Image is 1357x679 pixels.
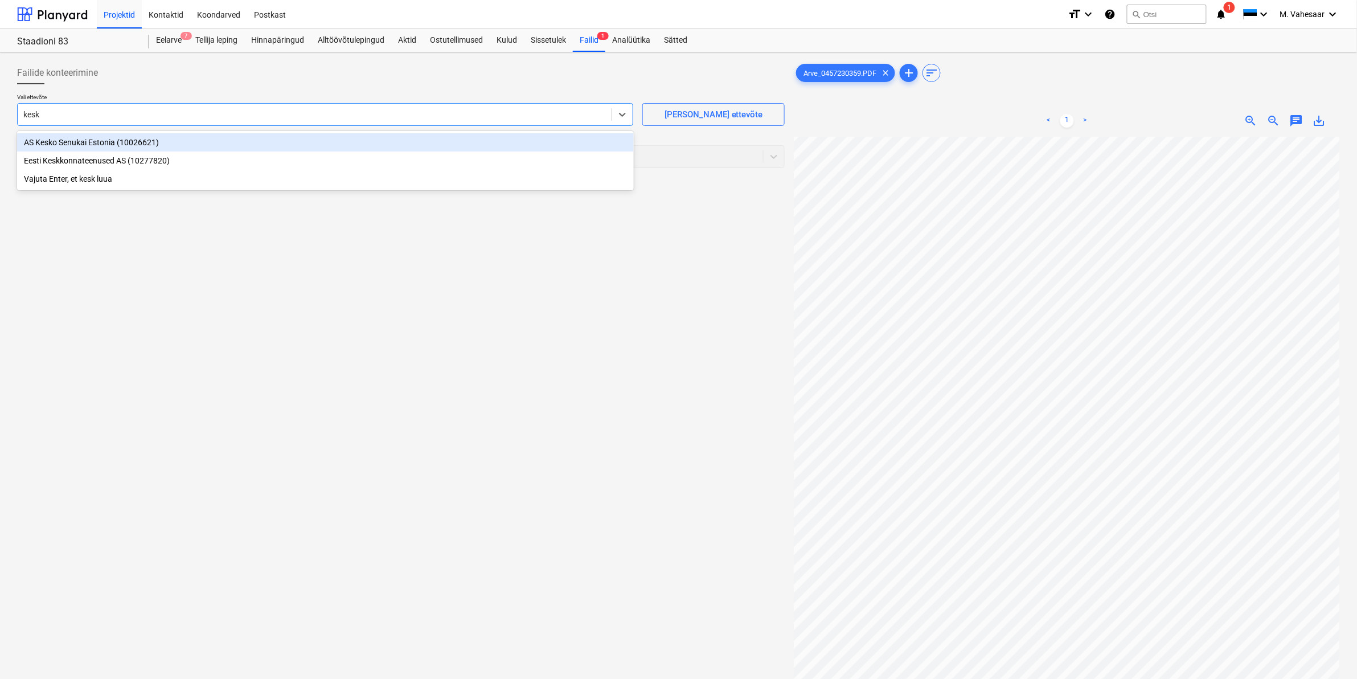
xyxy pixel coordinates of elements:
[244,29,311,52] a: Hinnapäringud
[1267,114,1281,128] span: zoom_out
[925,66,938,80] span: sort
[17,170,634,188] div: Vajuta Enter, et kesk luua
[796,64,895,82] div: Arve_0457230359.PDF
[391,29,423,52] a: Aktid
[902,66,916,80] span: add
[149,29,188,52] a: Eelarve7
[597,32,609,40] span: 1
[423,29,490,52] a: Ostutellimused
[17,36,136,48] div: Staadioni 83
[188,29,244,52] a: Tellija leping
[573,29,605,52] a: Failid1
[665,107,763,122] div: [PERSON_NAME] ettevõte
[17,152,634,170] div: Eesti Keskkonnateenused AS (10277820)
[17,66,98,80] span: Failide konteerimine
[1244,114,1258,128] span: zoom_in
[1060,114,1074,128] a: Page 1 is your current page
[17,133,634,152] div: AS Kesko Senukai Estonia (10026621)
[1079,114,1092,128] a: Next page
[797,69,883,77] span: Arve_0457230359.PDF
[605,29,657,52] a: Analüütika
[642,103,785,126] button: [PERSON_NAME] ettevõte
[17,93,633,103] p: Vali ettevõte
[1290,114,1303,128] span: chat
[524,29,573,52] a: Sissetulek
[879,66,892,80] span: clear
[657,29,694,52] a: Sätted
[1042,114,1056,128] a: Previous page
[311,29,391,52] a: Alltöövõtulepingud
[1313,114,1326,128] span: save_alt
[573,29,605,52] div: Failid
[490,29,524,52] a: Kulud
[149,29,188,52] div: Eelarve
[181,32,192,40] span: 7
